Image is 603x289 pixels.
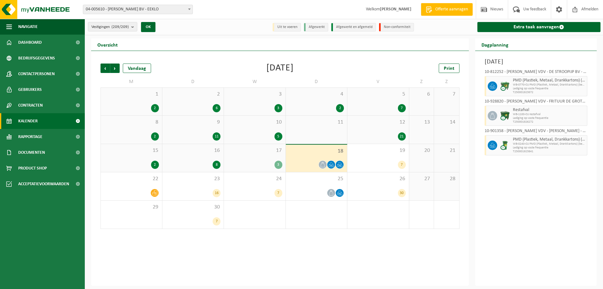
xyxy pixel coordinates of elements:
div: 8 [213,161,220,169]
span: 24 [227,175,282,182]
span: Product Shop [18,160,47,176]
span: 22 [104,175,159,182]
div: 2 [336,104,344,112]
td: D [286,76,348,87]
div: 2 [151,132,159,141]
div: 21 [398,132,406,141]
button: Vestigingen(209/209) [88,22,137,31]
span: 20 [412,147,431,154]
span: 18 [289,148,344,155]
div: 2 [151,161,159,169]
div: 16 [213,189,220,197]
li: Non-conformiteit [379,23,414,31]
span: Print [444,66,454,71]
td: V [347,76,409,87]
span: 27 [412,175,431,182]
span: 15 [104,147,159,154]
div: 10-812252 - [PERSON_NAME] VDV - DE STROOPIJP BV - DAMME [485,70,588,76]
a: Print [439,64,459,73]
span: Kalender [18,113,38,129]
span: Lediging op vaste frequentie [513,116,586,120]
td: W [224,76,286,87]
span: Volgende [110,64,120,73]
td: Z [409,76,434,87]
span: 21 [437,147,456,154]
img: WB-1100-CU [500,111,510,120]
span: 30 [166,204,221,211]
span: 19 [350,147,406,154]
div: 10-928820 - [PERSON_NAME] VDV - FRITUUR DE GROTE HONGER - ZAFFELARE [485,99,588,106]
div: [DATE] [266,64,294,73]
span: Contracten [18,97,43,113]
span: T250001926272 [513,120,586,124]
span: 29 [104,204,159,211]
td: D [162,76,224,87]
h2: Overzicht [91,38,124,51]
li: Afgewerkt [304,23,328,31]
span: 1 [104,91,159,98]
h3: [DATE] [485,57,588,67]
span: Lediging op vaste frequentie [513,87,586,91]
span: Contactpersonen [18,66,55,82]
span: 14 [437,119,456,126]
div: 7 [274,189,282,197]
span: 28 [437,175,456,182]
span: 17 [227,147,282,154]
span: T250001923841 [513,150,586,153]
span: T250001923672 [513,91,586,94]
span: Restafval [513,108,586,113]
h2: Dagplanning [475,38,515,51]
div: 10-901358 - [PERSON_NAME] VDV - [PERSON_NAME] - KNOKKE [485,129,588,135]
span: 25 [289,175,344,182]
span: 5 [350,91,406,98]
span: Lediging op vaste frequentie [513,146,586,150]
strong: [PERSON_NAME] [380,7,411,12]
span: WB-0770-CU PMD (Plastiek, Metaal, Drankkartons) (bedrijven) [513,83,586,87]
span: 16 [166,147,221,154]
span: Navigatie [18,19,38,35]
li: Afgewerkt en afgemeld [331,23,376,31]
div: 6 [213,104,220,112]
span: Dashboard [18,35,42,50]
div: 5 [274,132,282,141]
span: Offerte aanvragen [434,6,470,13]
span: 2 [166,91,221,98]
count: (209/209) [111,25,129,29]
div: 7 [398,161,406,169]
span: Acceptatievoorwaarden [18,176,69,192]
span: 12 [350,119,406,126]
span: PMD (Plastiek, Metaal, Drankkartons) (bedrijven) [513,137,586,142]
img: WB-0770-CU [500,81,510,91]
div: 11 [213,132,220,141]
span: 8 [104,119,159,126]
div: 2 [151,104,159,112]
a: Extra taak aanvragen [477,22,601,32]
span: Rapportage [18,129,42,145]
span: Vorige [100,64,110,73]
button: OK [141,22,155,32]
span: PMD (Plastiek, Metaal, Drankkartons) (bedrijven) [513,78,586,83]
span: WB-1100-CU restafval [513,113,586,116]
div: 3 [274,104,282,112]
span: 04-005610 - ELIAS VANDEVOORDE BV - EEKLO [83,5,193,14]
li: Uit te voeren [273,23,301,31]
img: WB-0240-CU [500,141,510,150]
td: Z [434,76,459,87]
div: 30 [398,189,406,197]
span: 11 [289,119,344,126]
div: 7 [213,217,220,225]
span: WB-0240-CU PMD (Plastiek, Metaal, Drankkartons) (bedrijven) [513,142,586,146]
div: 3 [274,161,282,169]
span: 7 [437,91,456,98]
span: 3 [227,91,282,98]
span: 6 [412,91,431,98]
span: 26 [350,175,406,182]
span: 4 [289,91,344,98]
span: Vestigingen [91,22,129,32]
div: 7 [398,104,406,112]
td: M [100,76,162,87]
span: Documenten [18,145,45,160]
span: 10 [227,119,282,126]
span: 9 [166,119,221,126]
